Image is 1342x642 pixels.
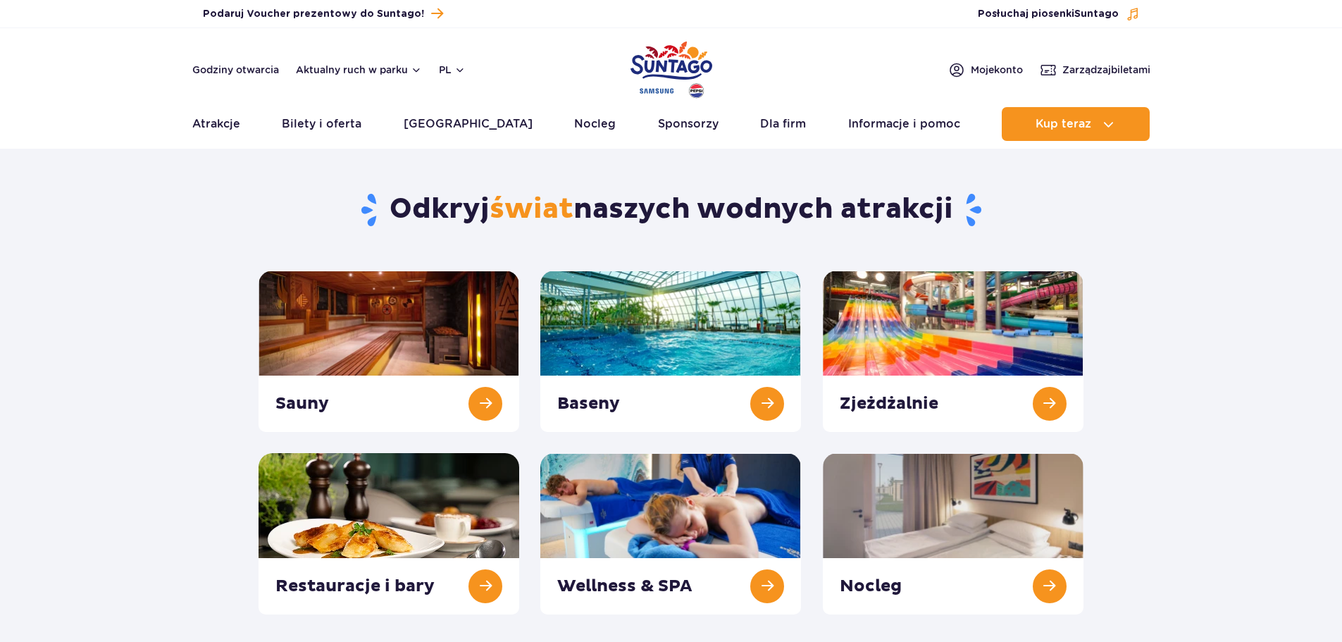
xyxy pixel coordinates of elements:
[658,107,719,141] a: Sponsorzy
[203,7,424,21] span: Podaruj Voucher prezentowy do Suntago!
[203,4,443,23] a: Podaruj Voucher prezentowy do Suntago!
[490,192,573,227] span: świat
[848,107,960,141] a: Informacje i pomoc
[948,61,1023,78] a: Mojekonto
[1062,63,1150,77] span: Zarządzaj biletami
[1002,107,1150,141] button: Kup teraz
[1074,9,1119,19] span: Suntago
[978,7,1140,21] button: Posłuchaj piosenkiSuntago
[439,63,466,77] button: pl
[296,64,422,75] button: Aktualny ruch w parku
[978,7,1119,21] span: Posłuchaj piosenki
[1036,118,1091,130] span: Kup teraz
[1040,61,1150,78] a: Zarządzajbiletami
[192,107,240,141] a: Atrakcje
[574,107,616,141] a: Nocleg
[259,192,1083,228] h1: Odkryj naszych wodnych atrakcji
[971,63,1023,77] span: Moje konto
[282,107,361,141] a: Bilety i oferta
[760,107,806,141] a: Dla firm
[404,107,533,141] a: [GEOGRAPHIC_DATA]
[192,63,279,77] a: Godziny otwarcia
[630,35,712,100] a: Park of Poland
